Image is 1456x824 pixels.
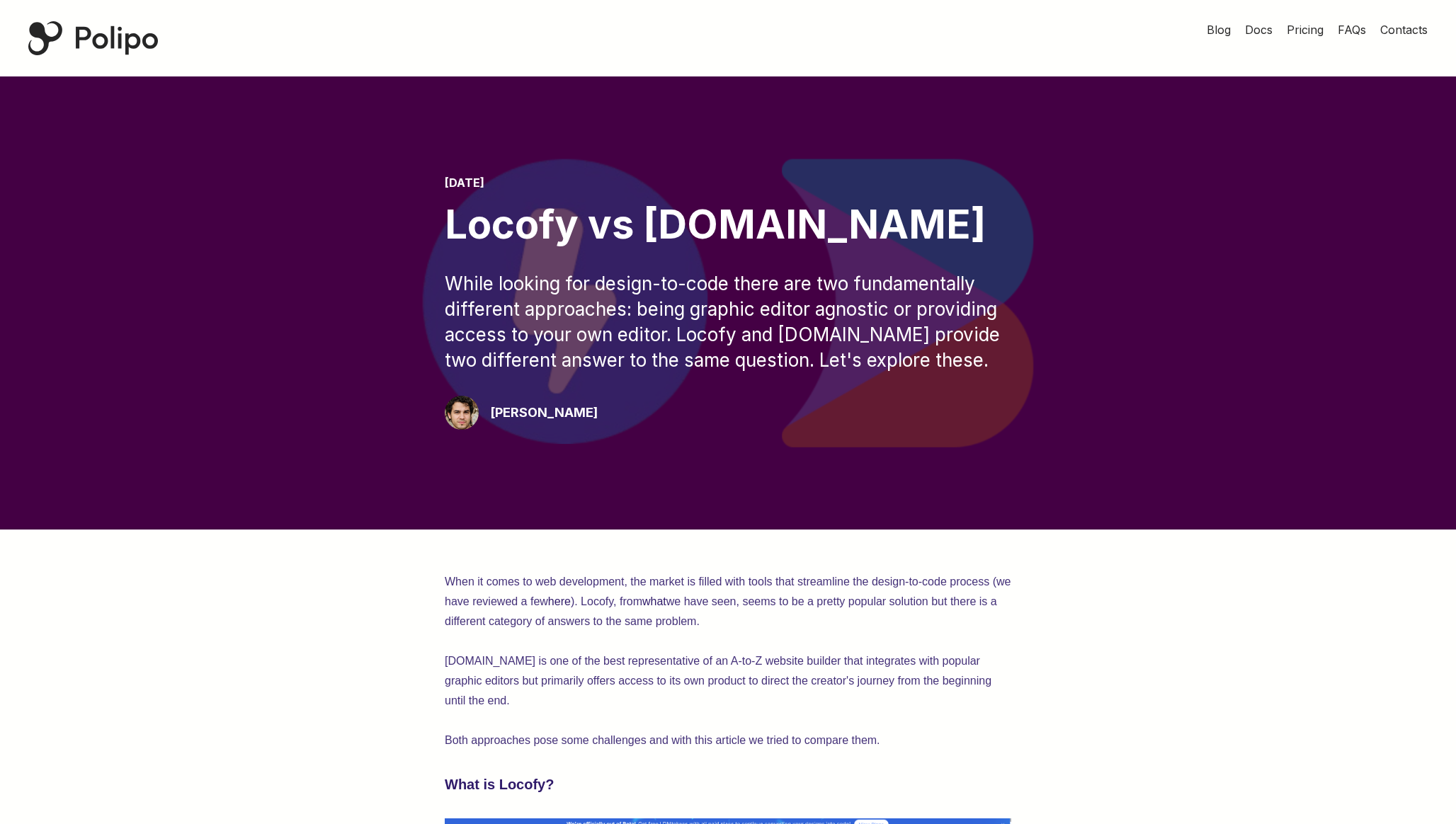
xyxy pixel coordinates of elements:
span: Docs [1245,23,1273,37]
span: Contacts [1380,23,1428,37]
span: Blog [1207,23,1231,37]
div: While looking for design-to-code there are two fundamentally different approaches: being graphic ... [445,271,1011,373]
a: what [642,595,666,607]
span: FAQs [1338,23,1366,37]
a: Contacts [1380,21,1428,38]
h3: What is Locofy? [445,773,1011,796]
a: here [548,595,571,607]
div: Locofy vs [DOMAIN_NAME] [445,201,1011,248]
div: [PERSON_NAME] [490,403,598,423]
a: Docs [1245,21,1273,38]
span: Pricing [1287,23,1324,37]
img: Giorgio Pari Polipo [445,396,479,430]
time: [DATE] [445,176,484,190]
a: FAQs [1338,21,1366,38]
a: Blog [1207,21,1231,38]
a: Pricing [1287,21,1324,38]
p: When it comes to web development, the market is filled with tools that streamline the design-to-c... [445,572,1011,750]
